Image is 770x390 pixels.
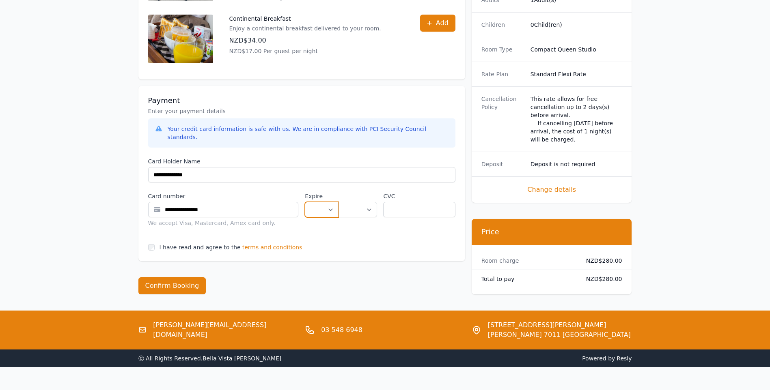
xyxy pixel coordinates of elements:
[617,355,632,362] a: Resly
[531,70,622,78] dd: Standard Flexi Rate
[481,185,622,195] span: Change details
[531,45,622,54] dd: Compact Queen Studio
[160,244,241,251] label: I have read and agree to the
[138,277,206,294] button: Confirm Booking
[488,320,631,330] span: [STREET_ADDRESS][PERSON_NAME]
[148,219,299,227] div: We accept Visa, Mastercard, Amex card only.
[488,330,631,340] span: [PERSON_NAME] 7011 [GEOGRAPHIC_DATA]
[339,192,377,200] label: .
[531,160,622,168] dd: Deposit is not required
[531,95,622,144] div: This rate allows for free cancellation up to 2 days(s) before arrival. If cancelling [DATE] befor...
[481,70,524,78] dt: Rate Plan
[148,157,455,165] label: Card Holder Name
[148,15,213,63] img: Continental Breakfast
[229,15,381,23] p: Continental Breakfast
[580,275,622,283] dd: NZD$280.00
[168,125,449,141] div: Your credit card information is safe with us. We are in compliance with PCI Security Council stan...
[305,192,339,200] label: Expire
[242,243,302,251] span: terms and conditions
[138,355,282,362] span: ⓒ All Rights Reserved. Bella Vista [PERSON_NAME]
[153,320,298,340] a: [PERSON_NAME][EMAIL_ADDRESS][DOMAIN_NAME]
[148,192,299,200] label: Card number
[481,95,524,144] dt: Cancellation Policy
[148,107,455,115] p: Enter your payment details
[229,24,381,32] p: Enjoy a continental breakfast delivered to your room.
[481,275,573,283] dt: Total to pay
[321,325,362,335] a: 03 548 6948
[388,354,632,362] span: Powered by
[481,21,524,29] dt: Children
[436,18,449,28] span: Add
[229,36,381,45] p: NZD$34.00
[229,47,381,55] p: NZD$17.00 Per guest per night
[148,96,455,105] h3: Payment
[481,160,524,168] dt: Deposit
[531,21,622,29] dd: 0 Child(ren)
[420,15,455,32] button: Add
[580,257,622,265] dd: NZD$280.00
[481,257,573,265] dt: Room charge
[481,227,622,237] h3: Price
[383,192,455,200] label: CVC
[481,45,524,54] dt: Room Type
